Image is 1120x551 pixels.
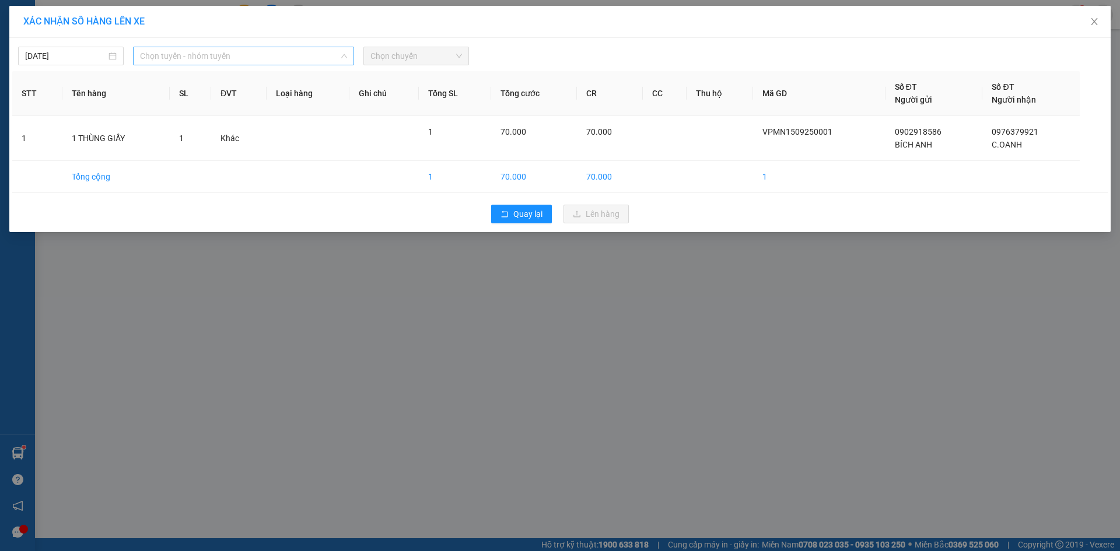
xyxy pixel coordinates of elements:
[513,208,542,220] span: Quay lại
[25,50,106,62] input: 15/09/2025
[992,82,1014,92] span: Số ĐT
[349,71,419,116] th: Ghi chú
[491,71,577,116] th: Tổng cước
[753,71,885,116] th: Mã GD
[211,71,267,116] th: ĐVT
[12,116,62,161] td: 1
[170,71,211,116] th: SL
[586,127,612,136] span: 70.000
[179,134,184,143] span: 1
[491,161,577,193] td: 70.000
[100,38,194,52] div: A.SƠN
[9,76,27,89] span: CR :
[100,52,194,68] div: 0961898611
[992,127,1038,136] span: 0976379921
[992,140,1022,149] span: C.OANH
[140,47,347,65] span: Chọn tuyến - nhóm tuyến
[501,210,509,219] span: rollback
[895,95,932,104] span: Người gửi
[9,75,93,89] div: 40.000
[62,71,169,116] th: Tên hàng
[643,71,686,116] th: CC
[10,38,92,54] div: 0972507273
[895,127,942,136] span: 0902918586
[211,116,267,161] td: Khác
[10,24,92,38] div: A.TÍN
[62,116,169,161] td: 1 THÙNG GIẤY
[100,11,128,23] span: Nhận:
[419,161,491,193] td: 1
[491,205,552,223] button: rollbackQuay lại
[687,71,754,116] th: Thu hộ
[577,161,643,193] td: 70.000
[577,71,643,116] th: CR
[10,11,28,23] span: Gửi:
[992,95,1036,104] span: Người nhận
[370,47,462,65] span: Chọn chuyến
[100,10,194,38] div: VP [PERSON_NAME]
[895,82,917,92] span: Số ĐT
[501,127,526,136] span: 70.000
[12,71,62,116] th: STT
[341,52,348,59] span: down
[419,71,491,116] th: Tổng SL
[62,161,169,193] td: Tổng cộng
[1090,17,1099,26] span: close
[895,140,932,149] span: BÍCH ANH
[23,16,145,27] span: XÁC NHẬN SỐ HÀNG LÊN XE
[267,71,349,116] th: Loại hàng
[1078,6,1111,38] button: Close
[762,127,832,136] span: VPMN1509250001
[753,161,885,193] td: 1
[10,10,92,24] div: VP Mũi Né
[428,127,433,136] span: 1
[563,205,629,223] button: uploadLên hàng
